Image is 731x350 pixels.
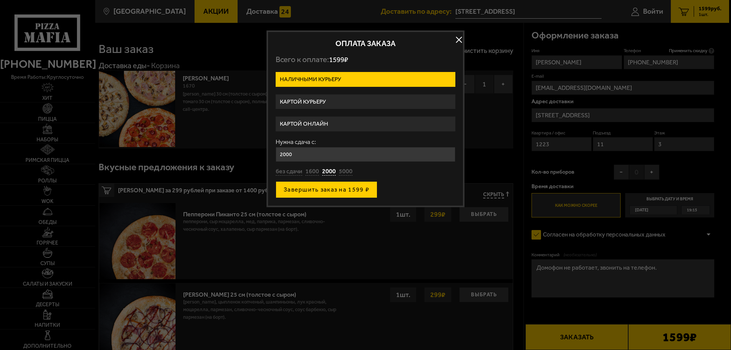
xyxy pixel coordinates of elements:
button: без сдачи [276,168,302,176]
button: 2000 [322,168,336,176]
label: Картой онлайн [276,117,455,131]
label: Наличными курьеру [276,72,455,87]
span: 1599 ₽ [329,55,348,64]
label: Нужна сдача с: [276,139,455,145]
h2: Оплата заказа [276,40,455,47]
button: 5000 [339,168,353,176]
button: 1600 [305,168,319,176]
p: Всего к оплате: [276,55,455,64]
button: Завершить заказ на 1599 ₽ [276,181,377,198]
label: Картой курьеру [276,94,455,109]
